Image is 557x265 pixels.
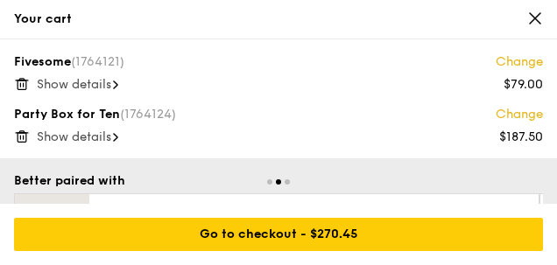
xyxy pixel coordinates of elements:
[267,179,272,185] span: Go to slide 1
[496,106,543,123] a: Change
[496,53,543,71] a: Change
[37,77,111,92] span: Show details
[285,179,290,185] span: Go to slide 3
[14,53,543,71] div: Fivesome
[276,179,281,185] span: Go to slide 2
[96,201,532,215] div: Four Seasons Oolong
[120,107,176,122] span: (1764124)
[499,129,543,146] div: $187.50
[37,129,111,144] span: Show details
[14,172,125,190] div: Better paired with
[14,218,543,251] div: Go to checkout - $270.45
[14,10,543,28] div: Your cart
[504,76,543,94] div: $79.00
[14,106,543,123] div: Party Box for Ten
[71,54,124,69] span: (1764121)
